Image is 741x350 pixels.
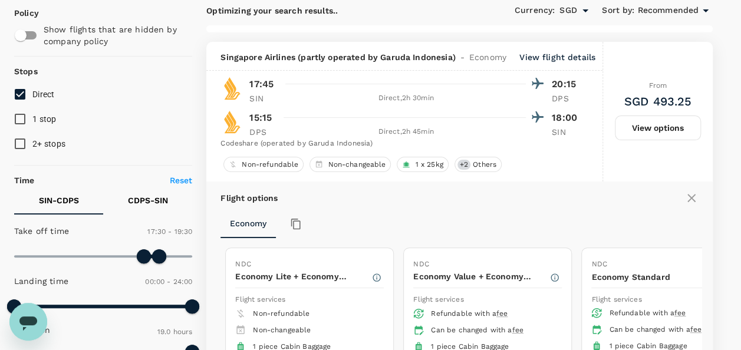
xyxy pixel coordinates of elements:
[609,324,730,336] div: Can be changed with a
[552,77,581,91] p: 20:15
[397,157,448,172] div: 1 x 25kg
[32,139,65,148] span: 2+ stops
[591,295,641,303] span: Flight services
[468,160,501,170] span: Others
[637,4,699,17] span: Recommended
[496,309,508,318] span: fee
[323,160,390,170] span: Non-changeable
[552,126,581,138] p: SIN
[223,157,304,172] div: Non-refundable
[457,160,470,170] span: + 2
[456,51,469,63] span: -
[591,271,727,283] p: Economy Standard
[14,67,38,76] strong: Stops
[32,114,57,124] span: 1 stop
[220,110,244,134] img: SQ
[220,138,581,150] div: Codeshare (operated by Garuda Indonesia)
[249,126,279,138] p: DPS
[410,160,447,170] span: 1 x 25kg
[512,326,523,334] span: fee
[286,93,526,104] div: Direct , 2h 30min
[39,194,79,206] p: SIN - CDPS
[624,92,692,111] h6: SGD 493.25
[220,51,455,63] span: Singapore Airlines (partly operated by Garuda Indonesia)
[552,111,581,125] p: 18:00
[249,77,274,91] p: 17:45
[431,308,552,320] div: Refundable with a
[237,160,303,170] span: Non-refundable
[431,325,552,336] div: Can be changed with a
[44,24,185,47] p: Show flights that are hidden by company policy
[253,326,311,334] span: Non-changeable
[32,90,55,99] span: Direct
[515,4,555,17] span: Currency :
[14,275,68,287] p: Landing time
[170,174,193,186] p: Reset
[413,260,429,268] span: NDC
[235,270,371,282] p: Economy Lite + Economy Standard
[157,328,193,336] span: 19.0 hours
[674,309,686,317] span: fee
[253,309,309,318] span: Non-refundable
[413,270,549,282] p: Economy Value + Economy Standard
[309,157,391,172] div: Non-changeable
[128,194,168,206] p: CDPS - SIN
[609,342,687,350] span: 1 piece Cabin Baggage
[14,225,69,237] p: Take off time
[690,325,701,334] span: fee
[602,4,634,17] span: Sort by :
[455,157,502,172] div: +2Others
[235,260,251,268] span: NDC
[413,295,463,303] span: Flight services
[591,260,607,268] span: NDC
[235,295,285,303] span: Flight services
[249,111,272,125] p: 15:15
[220,77,244,100] img: SQ
[615,115,701,140] button: View options
[249,93,279,104] p: SIN
[147,227,192,236] span: 17:30 - 19:30
[286,126,526,138] div: Direct , 2h 45min
[14,174,35,186] p: Time
[220,192,278,204] p: Flight options
[609,308,730,319] div: Refundable with a
[649,81,667,90] span: From
[552,93,581,104] p: DPS
[206,5,459,16] p: Optimizing your search results..
[469,51,506,63] span: Economy
[519,51,595,63] p: View flight details
[14,7,25,19] p: Policy
[145,278,192,286] span: 00:00 - 24:00
[220,210,276,238] button: Economy
[577,2,594,19] button: Open
[9,303,47,341] iframe: Button to launch messaging window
